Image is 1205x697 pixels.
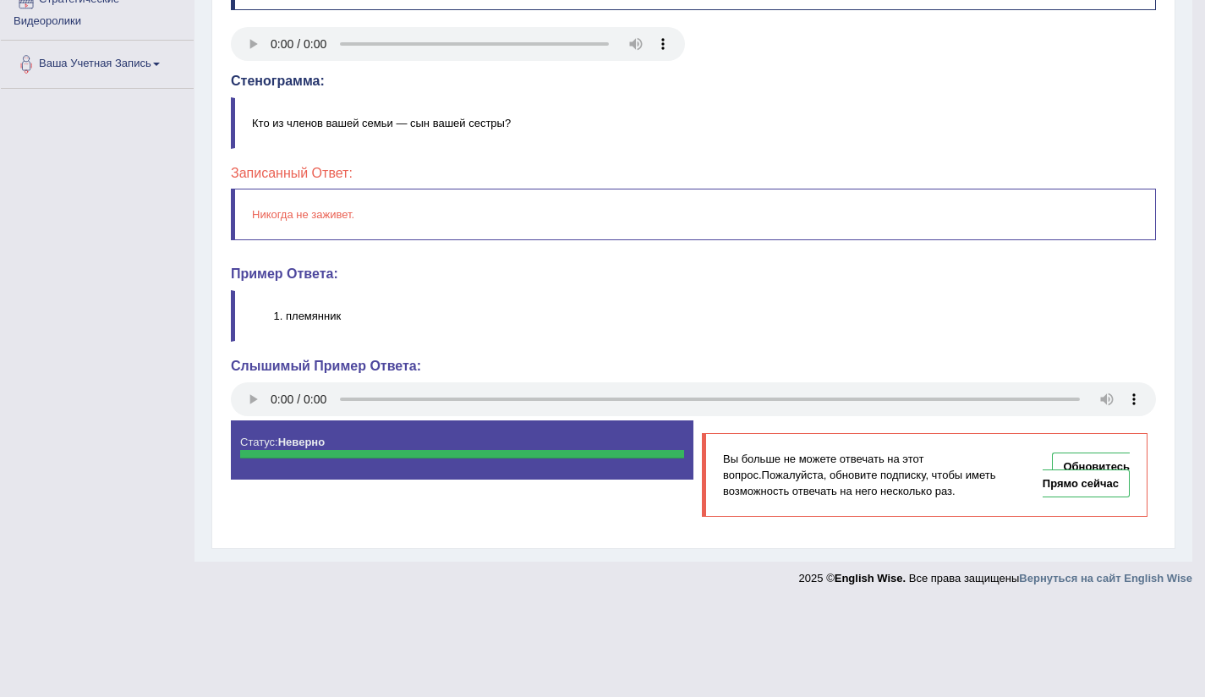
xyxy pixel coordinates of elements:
ya-tr-span: Кто из членов вашей семьи — сын вашей сестры? [252,117,511,129]
ya-tr-span: Все права защищены [909,572,1020,584]
ya-tr-span: 2025 © [799,572,835,584]
ya-tr-span: Стенограмма: [231,74,325,88]
a: Ваша Учетная Запись [1,41,194,83]
ya-tr-span: Записанный Ответ: [231,166,353,180]
ya-tr-span: Ваша Учетная Запись [39,58,151,70]
ya-tr-span: Пожалуйста, обновите подписку, чтобы иметь возможность отвечать на него несколько раз. [723,469,996,497]
ya-tr-span: племянник [286,310,341,322]
a: Обновитесь Прямо сейчас [1043,453,1130,497]
ya-tr-span: Статус: [240,436,278,448]
ya-tr-span: Неверно [278,436,325,448]
ya-tr-span: Вы больше не можете отвечать на этот вопрос. [723,453,923,481]
ya-tr-span: Обновитесь Прямо сейчас [1043,460,1130,489]
ya-tr-span: Слышимый Пример Ответа: [231,359,421,373]
ya-tr-span: Пример Ответа: [231,266,338,281]
a: Вернуться на сайт English Wise [1019,572,1192,584]
ya-tr-span: Никогда не заживет. [252,208,354,221]
ya-tr-span: English Wise. [835,572,906,584]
